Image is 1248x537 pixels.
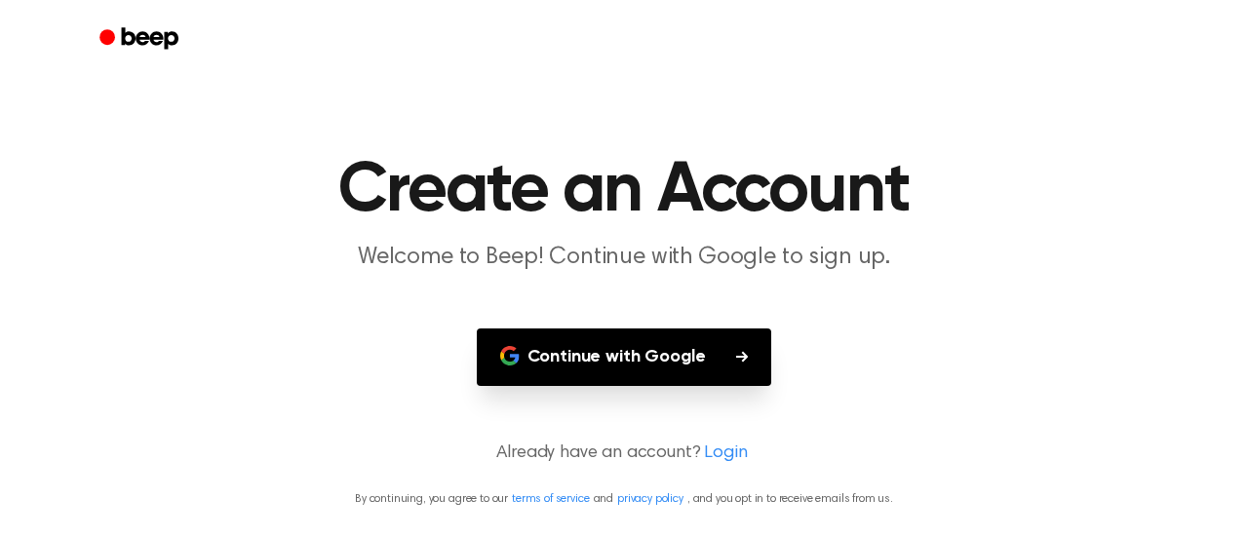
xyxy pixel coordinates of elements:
[477,328,772,386] button: Continue with Google
[23,441,1225,467] p: Already have an account?
[86,20,196,58] a: Beep
[23,490,1225,508] p: By continuing, you agree to our and , and you opt in to receive emails from us.
[125,156,1123,226] h1: Create an Account
[512,493,589,505] a: terms of service
[617,493,683,505] a: privacy policy
[250,242,998,274] p: Welcome to Beep! Continue with Google to sign up.
[704,441,747,467] a: Login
